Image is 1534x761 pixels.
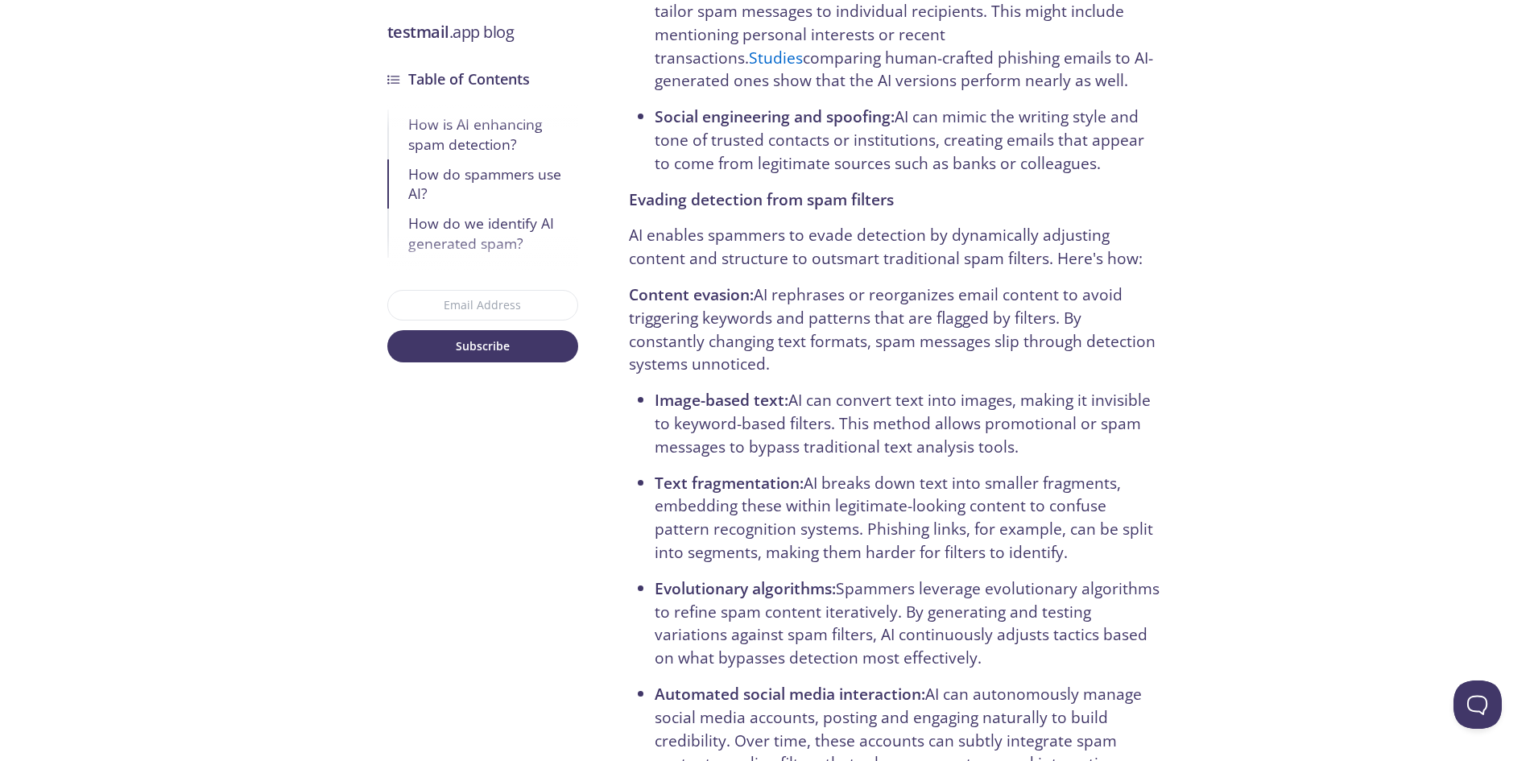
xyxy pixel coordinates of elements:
li: AI can convert text into images, making it invisible to keyword-based filters. This method allows... [655,389,1160,458]
strong: Evading detection from spam filters [629,188,894,210]
strong: Content evasion: [629,283,754,305]
strong: Text fragmentation: [655,472,804,494]
div: How do we identify AI generated spam? [408,213,579,253]
strong: Image-based text: [655,389,788,411]
strong: Evolutionary algorithms: [655,577,836,599]
p: AI rephrases or reorganizes email content to avoid triggering keywords and patterns that are flag... [629,283,1160,376]
h3: .app blog [387,21,579,43]
strong: testmail [387,21,449,43]
input: Email Address [387,290,579,321]
li: Spammers leverage evolutionary algorithms to refine spam content iteratively. By generating and t... [655,577,1160,670]
strong: Automated social media interaction: [655,683,925,705]
button: Subscribe [387,330,579,362]
strong: Social engineering and spoofing: [655,105,895,127]
h3: Table of Contents [408,68,530,90]
li: AI can mimic the writing style and tone of trusted contacts or institutions, creating emails that... [655,105,1160,175]
a: Studies [749,47,803,68]
iframe: Help Scout Beacon - Open [1453,680,1502,729]
div: How is AI enhancing spam detection? [408,114,579,154]
div: How do spammers use AI? [408,163,579,203]
p: AI enables spammers to evade detection by dynamically adjusting content and structure to outsmart... [629,224,1160,271]
li: AI breaks down text into smaller fragments, embedding these within legitimate-looking content to ... [655,472,1160,565]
